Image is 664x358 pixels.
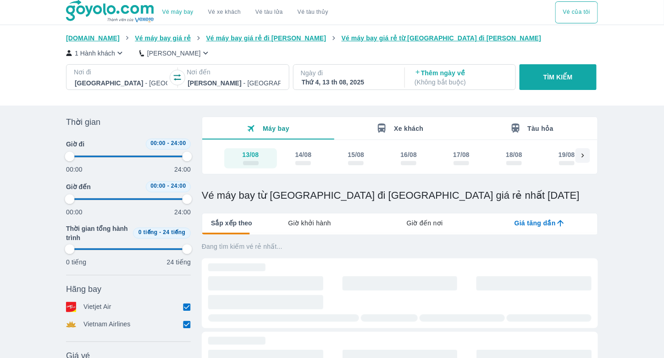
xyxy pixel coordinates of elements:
[342,34,542,42] span: Vé máy bay giá rẻ từ [GEOGRAPHIC_DATA] đi [PERSON_NAME]
[75,49,115,58] p: 1 Hành khách
[415,78,507,87] p: ( Không bắt buộc )
[248,1,290,23] a: Vé tàu lửa
[174,165,191,174] p: 24:00
[66,257,86,267] p: 0 tiếng
[202,242,598,251] p: Đang tìm kiếm vé rẻ nhất...
[453,150,470,159] div: 17/08
[559,150,575,159] div: 19/08
[147,49,201,58] p: [PERSON_NAME]
[163,229,186,235] span: 24 tiếng
[187,67,281,77] p: Nơi đến
[83,319,131,330] p: Vietnam Airlines
[415,68,507,87] p: Thêm ngày về
[202,189,598,202] h1: Vé máy bay từ [GEOGRAPHIC_DATA] đi [GEOGRAPHIC_DATA] giá rẻ nhất [DATE]
[211,218,252,228] span: Sắp xếp theo
[208,9,241,16] a: Vé xe khách
[150,183,166,189] span: 00:00
[167,257,191,267] p: 24 tiếng
[66,182,91,191] span: Giờ đến
[400,150,417,159] div: 16/08
[290,1,336,23] button: Vé tàu thủy
[528,125,554,132] span: Tàu hỏa
[66,207,83,217] p: 00:00
[83,302,111,312] p: Vietjet Air
[66,34,598,43] nav: breadcrumb
[167,140,169,146] span: -
[174,207,191,217] p: 24:00
[171,183,186,189] span: 24:00
[159,229,161,235] span: -
[66,165,83,174] p: 00:00
[407,218,443,228] span: Giờ đến nơi
[288,218,331,228] span: Giờ khởi hành
[155,1,336,23] div: choose transportation mode
[171,140,186,146] span: 24:00
[506,150,522,159] div: 18/08
[243,150,259,159] div: 13/08
[394,125,423,132] span: Xe khách
[66,224,129,242] span: Thời gian tổng hành trình
[520,64,596,90] button: TÌM KIẾM
[555,1,598,23] div: choose transportation mode
[301,68,395,78] p: Ngày đi
[252,213,598,233] div: lab API tabs example
[348,150,364,159] div: 15/08
[74,67,168,77] p: Nơi đi
[295,150,311,159] div: 14/08
[167,183,169,189] span: -
[135,34,191,42] span: Vé máy bay giá rẻ
[302,78,394,87] div: Thứ 4, 13 th 08, 2025
[66,284,101,295] span: Hãng bay
[138,229,158,235] span: 0 tiếng
[66,140,84,149] span: Giờ đi
[224,148,575,168] div: scrollable day and price
[139,48,210,58] button: [PERSON_NAME]
[206,34,326,42] span: Vé máy bay giá rẻ đi [PERSON_NAME]
[66,48,125,58] button: 1 Hành khách
[263,125,289,132] span: Máy bay
[555,1,598,23] button: Vé của tôi
[66,117,100,128] span: Thời gian
[162,9,194,16] a: Vé máy bay
[150,140,166,146] span: 00:00
[66,34,120,42] span: [DOMAIN_NAME]
[515,218,556,228] span: Giá tăng dần
[543,73,573,82] p: TÌM KIẾM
